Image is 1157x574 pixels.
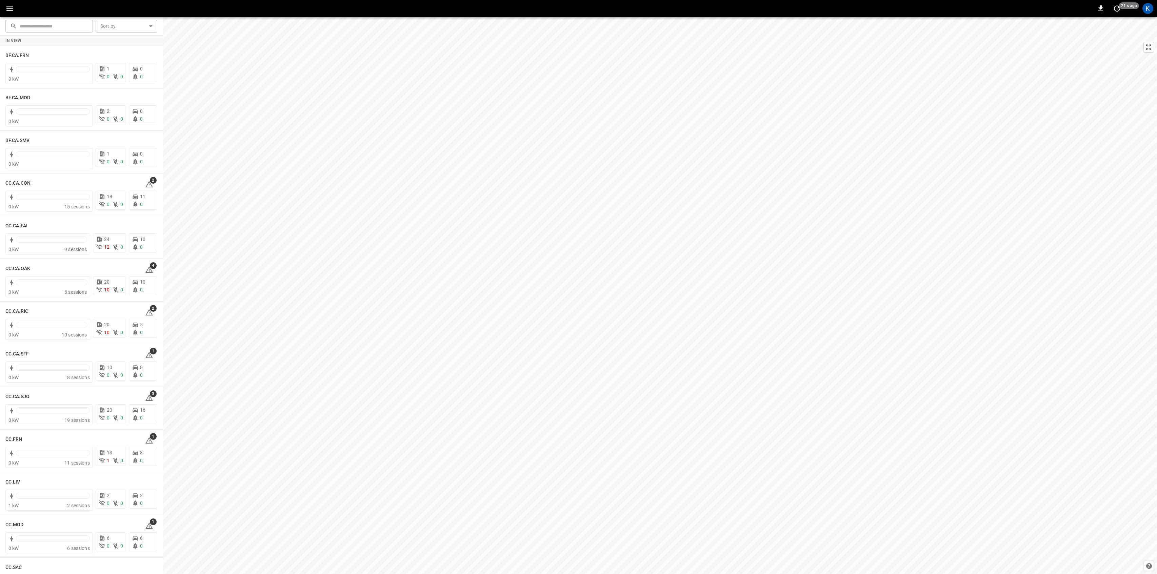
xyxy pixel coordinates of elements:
span: 0 [140,500,143,506]
span: 0 [140,159,143,164]
span: 0 kW [8,289,19,295]
span: 0 kW [8,546,19,551]
span: 19 sessions [64,417,90,423]
span: 0 [140,458,143,463]
span: 2 [107,108,109,114]
span: 0 [140,108,143,114]
strong: In View [5,38,22,43]
h6: CC.CA.CON [5,180,31,187]
span: 24 [104,237,109,242]
h6: CC.CA.SJO [5,393,29,401]
span: 20 [104,279,109,285]
span: 1 [150,348,157,354]
span: 0 [107,543,109,549]
span: 0 [140,244,143,250]
h6: BF.CA.MOD [5,94,30,102]
h6: BF.CA.FRN [5,52,29,59]
span: 2 sessions [67,503,90,508]
span: 2 [150,305,157,312]
span: 0 [140,415,143,421]
div: profile-icon [1142,3,1153,14]
span: 0 [140,330,143,335]
span: 0 [107,372,109,378]
span: 11 sessions [64,460,90,466]
span: 20 [107,407,112,413]
span: 0 kW [8,204,19,209]
span: 0 [140,372,143,378]
span: 0 [120,244,123,250]
span: 0 [120,500,123,506]
span: 0 kW [8,460,19,466]
span: 13 [107,450,112,455]
span: 0 [120,415,123,421]
span: 0 [120,458,123,463]
span: 5 [140,322,143,327]
span: 2 [140,493,143,498]
span: 9 sessions [64,247,87,252]
span: 11 [140,194,145,199]
span: 2 [107,493,109,498]
span: 10 [140,279,145,285]
span: 0 [107,74,109,79]
span: 1 kW [8,503,19,508]
h6: CC.CA.RIC [5,308,28,315]
span: 0 [107,116,109,122]
span: 4 [150,262,157,269]
span: 10 [104,330,109,335]
span: 0 [120,330,123,335]
h6: CC.FRN [5,436,22,443]
span: 8 [140,450,143,455]
span: 2 [150,177,157,184]
span: 0 [120,202,123,207]
span: 10 [140,237,145,242]
h6: CC.MOD [5,521,24,529]
span: 0 [107,415,109,421]
span: 0 [107,202,109,207]
span: 0 [140,287,143,292]
span: 6 [107,535,109,541]
span: 0 [107,500,109,506]
span: 1 [107,458,109,463]
span: 0 [140,543,143,549]
h6: BF.CA.SMV [5,137,29,144]
button: set refresh interval [1112,3,1122,14]
span: 0 [120,287,123,292]
span: 10 [104,287,109,292]
span: 0 kW [8,417,19,423]
span: 0 [140,116,143,122]
span: 0 kW [8,332,19,337]
span: 0 [120,543,123,549]
span: 0 [120,74,123,79]
span: 0 [120,159,123,164]
span: 0 kW [8,375,19,380]
span: 12 [104,244,109,250]
span: 16 [140,407,145,413]
span: 0 kW [8,161,19,167]
span: 1 [150,433,157,440]
span: 20 [104,322,109,327]
span: 6 [140,535,143,541]
span: 0 kW [8,247,19,252]
h6: CC.CA.OAK [5,265,30,272]
img: ampcontrol.io logo [19,2,79,11]
span: 0 [140,202,143,207]
h6: CC.CA.FAI [5,222,27,230]
span: 0 [120,116,123,122]
span: 8 sessions [67,375,90,380]
span: 1 [107,151,109,157]
span: 1 [107,66,109,71]
span: 0 [140,151,143,157]
h6: CC.SAC [5,564,22,571]
span: 0 [120,372,123,378]
span: 0 kW [8,119,19,124]
span: 6 sessions [64,289,87,295]
h6: CC.CA.SFF [5,350,29,358]
span: 10 sessions [62,332,87,337]
span: 10 [107,365,112,370]
h6: CC.LIV [5,478,20,486]
span: 0 kW [8,76,19,82]
span: 6 sessions [67,546,90,551]
span: 0 [140,74,143,79]
span: 18 [107,194,112,199]
span: 8 [140,365,143,370]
